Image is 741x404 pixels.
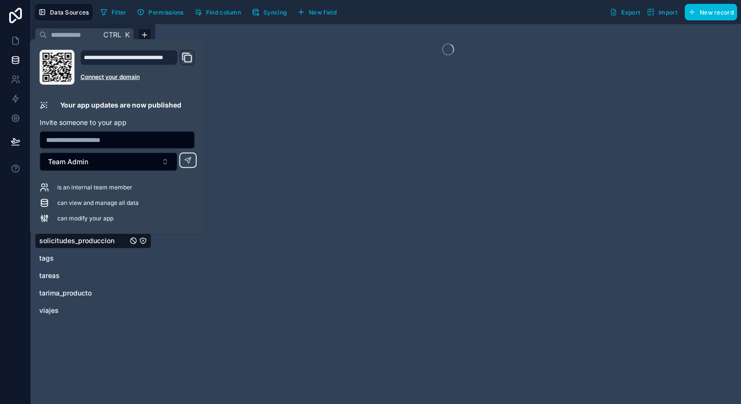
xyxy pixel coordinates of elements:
[39,306,128,315] a: viajes
[40,153,177,171] button: Select Button
[248,5,290,19] button: Syncing
[39,288,92,298] span: tarima_producto
[81,73,195,81] a: Connect your domain
[35,233,151,249] div: solicitudes_produccion
[57,184,132,191] span: is an internal team member
[112,9,127,16] span: Filter
[206,9,241,16] span: Find column
[57,215,113,222] span: can modify your app
[248,5,294,19] a: Syncing
[81,50,195,85] div: Domain and Custom Link
[60,100,181,110] p: Your app updates are now published
[148,9,183,16] span: Permissions
[35,285,151,301] div: tarima_producto
[659,9,677,16] span: Import
[685,4,737,20] button: New record
[35,4,93,20] button: Data Sources
[102,29,122,41] span: Ctrl
[681,4,737,20] a: New record
[700,9,734,16] span: New record
[50,9,89,16] span: Data Sources
[35,268,151,283] div: tareas
[39,271,60,280] span: tareas
[39,306,59,315] span: viajes
[133,5,187,19] button: Permissions
[191,5,244,19] button: Find column
[39,253,54,263] span: tags
[39,271,128,280] a: tareas
[40,118,195,127] p: Invite someone to your app
[35,303,151,318] div: viajes
[39,288,128,298] a: tarima_producto
[124,31,130,38] span: K
[644,4,681,20] button: Import
[133,5,191,19] a: Permissions
[621,9,640,16] span: Export
[309,9,337,16] span: New field
[39,236,114,246] span: solicitudes_produccion
[606,4,644,20] button: Export
[263,9,287,16] span: Syncing
[39,236,128,246] a: solicitudes_produccion
[294,5,340,19] button: New field
[35,250,151,266] div: tags
[97,5,130,19] button: Filter
[39,253,128,263] a: tags
[48,157,88,167] span: Team Admin
[57,199,139,207] span: can view and manage all data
